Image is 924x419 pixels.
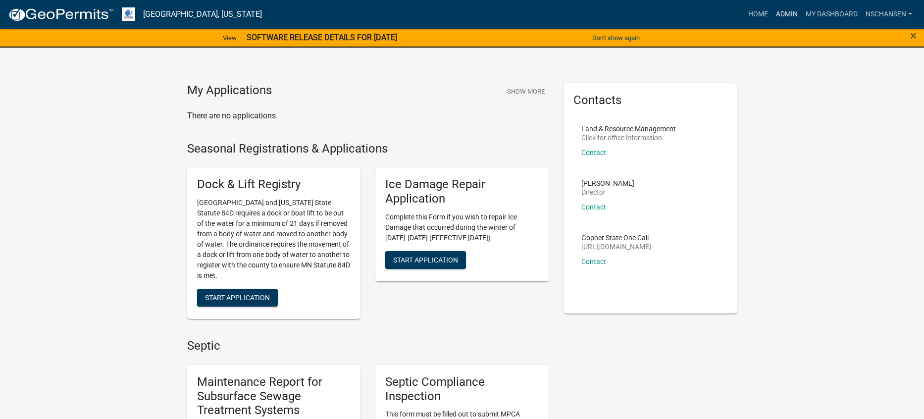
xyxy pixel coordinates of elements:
[393,256,458,263] span: Start Application
[581,134,676,141] p: Click for office information:
[581,243,651,250] p: [URL][DOMAIN_NAME]
[581,234,651,241] p: Gopher State One Call
[187,339,549,353] h4: Septic
[385,177,539,206] h5: Ice Damage Repair Application
[197,198,351,281] p: [GEOGRAPHIC_DATA] and [US_STATE] State Statute 84D requires a dock or boat lift to be out of the ...
[197,177,351,192] h5: Dock & Lift Registry
[187,83,272,98] h4: My Applications
[802,5,862,24] a: My Dashboard
[581,189,634,196] p: Director
[197,375,351,418] h5: Maintenance Report for Subsurface Sewage Treatment Systems
[503,83,549,100] button: Show More
[122,7,135,21] img: Otter Tail County, Minnesota
[385,212,539,243] p: Complete this Form if you wish to repair Ice Damage that occurred during the winter of [DATE]-[DA...
[581,180,634,187] p: [PERSON_NAME]
[581,258,606,265] a: Contact
[205,294,270,302] span: Start Application
[581,203,606,211] a: Contact
[573,93,727,107] h5: Contacts
[581,125,676,132] p: Land & Resource Management
[385,375,539,404] h5: Septic Compliance Inspection
[247,33,397,42] strong: SOFTWARE RELEASE DETAILS FOR [DATE]
[588,30,644,46] button: Don't show again
[219,30,241,46] a: View
[187,110,549,122] p: There are no applications
[197,289,278,307] button: Start Application
[772,5,802,24] a: Admin
[143,6,262,23] a: [GEOGRAPHIC_DATA], [US_STATE]
[910,30,917,42] button: Close
[385,251,466,269] button: Start Application
[862,5,916,24] a: nschansen
[581,149,606,157] a: Contact
[744,5,772,24] a: Home
[187,142,549,156] h4: Seasonal Registrations & Applications
[910,29,917,43] span: ×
